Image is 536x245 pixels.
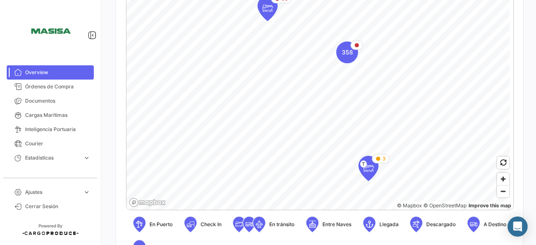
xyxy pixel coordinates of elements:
[25,154,80,162] span: Estadísticas
[336,41,358,63] div: Map marker
[322,221,351,228] span: Entre Naves
[426,221,456,228] span: Descargado
[29,10,71,52] img: 15387c4c-e724-47f0-87bd-6411474a3e21.png
[397,202,422,209] a: Mapbox
[25,188,80,196] span: Ajustes
[508,217,528,237] div: Abrir Intercom Messenger
[269,221,294,228] span: En tránsito
[342,48,353,57] span: 358
[7,80,94,94] a: Órdenes de Compra
[358,156,379,181] div: Map marker
[83,154,90,162] span: expand_more
[129,198,166,207] a: Mapbox logo
[379,221,399,228] span: Llegada
[360,160,367,168] span: T
[469,202,511,209] a: Map feedback
[25,111,90,119] span: Cargas Marítimas
[497,173,509,185] button: Zoom in
[25,83,90,90] span: Órdenes de Compra
[7,122,94,137] a: Inteligencia Portuaria
[83,188,90,196] span: expand_more
[7,137,94,151] a: Courier
[484,221,506,228] span: A Destino
[497,185,509,197] button: Zoom out
[25,69,90,76] span: Overview
[423,202,466,209] a: OpenStreetMap
[25,126,90,133] span: Inteligencia Portuaria
[497,186,509,197] span: Zoom out
[7,108,94,122] a: Cargas Marítimas
[25,203,90,210] span: Cerrar Sesión
[149,221,173,228] span: En Puerto
[7,65,94,80] a: Overview
[201,221,222,228] span: Check In
[25,97,90,105] span: Documentos
[382,155,386,162] span: 3
[25,140,90,147] span: Courier
[7,94,94,108] a: Documentos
